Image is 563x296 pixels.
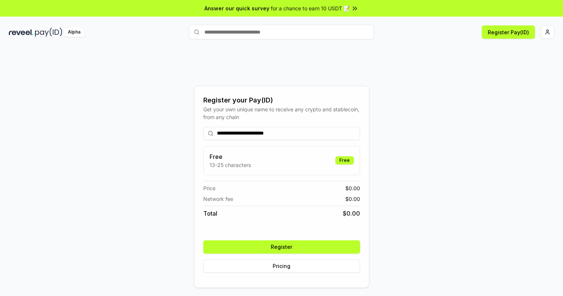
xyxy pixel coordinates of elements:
[482,25,535,39] button: Register Pay(ID)
[203,184,215,192] span: Price
[345,195,360,203] span: $ 0.00
[271,4,350,12] span: for a chance to earn 10 USDT 📝
[203,95,360,105] div: Register your Pay(ID)
[203,195,233,203] span: Network fee
[203,209,217,218] span: Total
[64,28,84,37] div: Alpha
[203,260,360,273] button: Pricing
[210,152,251,161] h3: Free
[35,28,62,37] img: pay_id
[343,209,360,218] span: $ 0.00
[203,105,360,121] div: Get your own unique name to receive any crypto and stablecoin, from any chain
[345,184,360,192] span: $ 0.00
[204,4,269,12] span: Answer our quick survey
[210,161,251,169] p: 13-25 characters
[203,240,360,254] button: Register
[9,28,34,37] img: reveel_dark
[335,156,354,164] div: Free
